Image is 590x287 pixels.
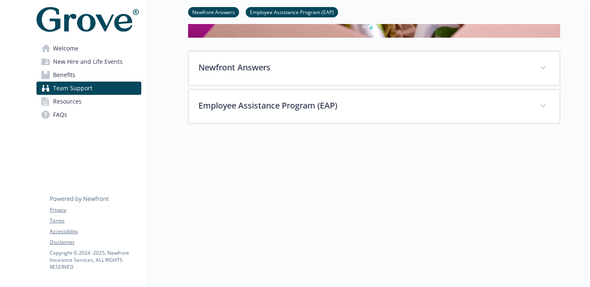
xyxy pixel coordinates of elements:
[53,68,75,82] span: Benefits
[53,55,123,68] span: New Hire and Life Events
[53,82,92,95] span: Team Support
[189,51,560,85] div: Newfront Answers
[53,95,82,108] span: Resources
[50,217,141,224] a: Terms
[36,95,141,108] a: Resources
[246,8,338,16] a: Employee Assistance Program (EAP)
[198,61,530,74] p: Newfront Answers
[198,99,530,112] p: Employee Assistance Program (EAP)
[53,42,78,55] span: Welcome
[188,8,239,16] a: Newfront Answers
[50,228,141,235] a: Accessibility
[36,108,141,121] a: FAQs
[53,108,67,121] span: FAQs
[36,55,141,68] a: New Hire and Life Events
[50,249,141,270] p: Copyright © 2024 - 2025 , Newfront Insurance Services, ALL RIGHTS RESERVED
[36,82,141,95] a: Team Support
[189,89,560,123] div: Employee Assistance Program (EAP)
[50,206,141,214] a: Privacy
[36,68,141,82] a: Benefits
[50,239,141,246] a: Disclaimer
[36,42,141,55] a: Welcome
